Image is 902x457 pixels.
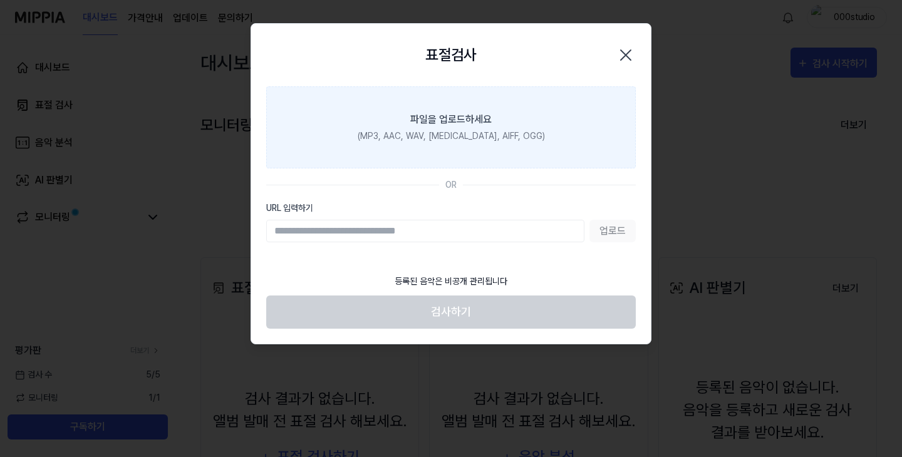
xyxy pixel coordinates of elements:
[425,44,477,66] h2: 표절검사
[266,202,636,215] label: URL 입력하기
[410,112,492,127] div: 파일을 업로드하세요
[445,178,457,192] div: OR
[387,267,515,295] div: 등록된 음악은 비공개 관리됩니다
[358,130,545,143] div: (MP3, AAC, WAV, [MEDICAL_DATA], AIFF, OGG)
